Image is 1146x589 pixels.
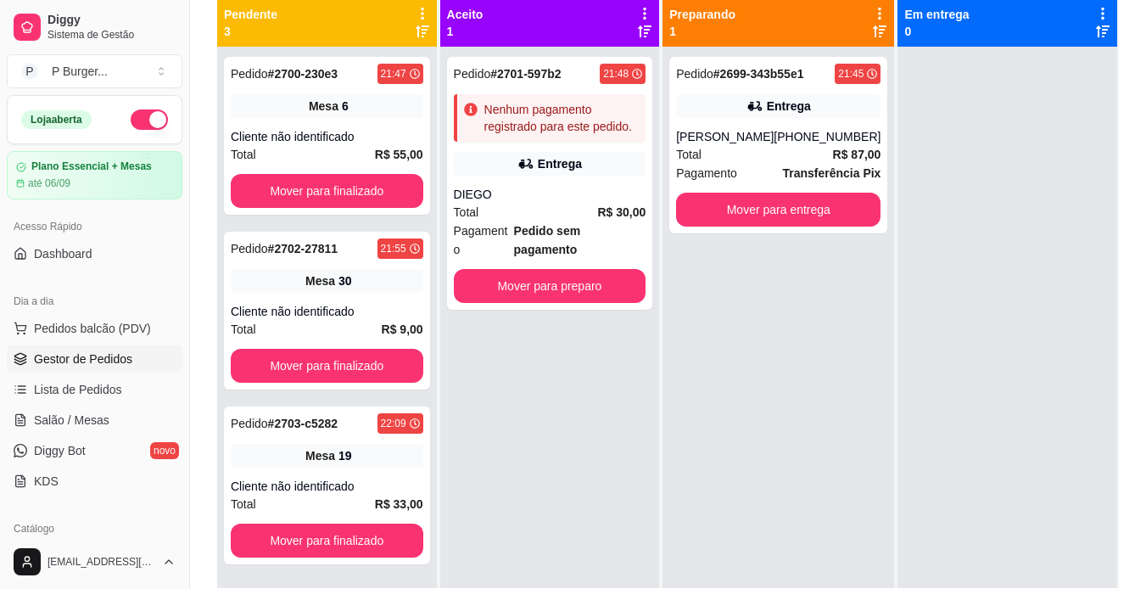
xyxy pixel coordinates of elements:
article: Plano Essencial + Mesas [31,160,152,173]
div: Catálogo [7,515,182,542]
strong: R$ 30,00 [597,205,646,219]
p: Preparando [669,6,735,23]
span: Pedido [231,417,268,430]
div: Nenhum pagamento registrado para este pedido. [484,101,640,135]
span: KDS [34,473,59,490]
div: 21:48 [603,67,629,81]
span: Dashboard [34,245,92,262]
div: Loja aberta [21,110,92,129]
strong: R$ 55,00 [375,148,423,161]
strong: # 2700-230e3 [268,67,338,81]
div: 30 [338,272,352,289]
p: 3 [224,23,277,40]
div: Cliente não identificado [231,128,423,145]
a: Gestor de Pedidos [7,345,182,373]
button: [EMAIL_ADDRESS][DOMAIN_NAME] [7,541,182,582]
span: Pedido [231,242,268,255]
strong: Pedido sem pagamento [514,224,581,256]
div: P Burger ... [52,63,108,80]
span: Lista de Pedidos [34,381,122,398]
span: Mesa [309,98,338,115]
article: até 06/09 [28,177,70,190]
span: Pedido [676,67,713,81]
div: Cliente não identificado [231,478,423,495]
div: Cliente não identificado [231,303,423,320]
span: Pedidos balcão (PDV) [34,320,151,337]
span: Total [231,320,256,339]
a: Plano Essencial + Mesasaté 06/09 [7,151,182,199]
div: Entrega [767,98,811,115]
span: Pedido [454,67,491,81]
strong: Transferência Pix [782,166,880,180]
div: Entrega [538,155,582,172]
div: 21:55 [381,242,406,255]
strong: # 2702-27811 [268,242,338,255]
span: Diggy [48,13,176,28]
div: DIEGO [454,186,646,203]
p: Em entrega [904,6,969,23]
div: 21:45 [838,67,864,81]
span: Total [231,145,256,164]
a: DiggySistema de Gestão [7,7,182,48]
span: Pagamento [676,164,737,182]
strong: R$ 9,00 [382,323,423,336]
div: Dia a dia [7,288,182,315]
p: Pendente [224,6,277,23]
div: 6 [342,98,349,115]
span: Mesa [305,272,335,289]
p: Aceito [447,6,484,23]
div: 22:09 [381,417,406,430]
a: Lista de Pedidos [7,376,182,403]
strong: # 2701-597b2 [490,67,561,81]
strong: R$ 33,00 [375,497,423,511]
button: Mover para entrega [676,193,880,227]
div: [PERSON_NAME] [676,128,774,145]
a: Dashboard [7,240,182,267]
span: [EMAIL_ADDRESS][DOMAIN_NAME] [48,555,155,569]
span: Salão / Mesas [34,412,109,429]
a: Diggy Botnovo [7,437,182,464]
span: Pedido [231,67,268,81]
span: Total [454,203,479,222]
button: Mover para finalizado [231,349,423,383]
span: Mesa [305,447,335,464]
strong: # 2699-343b55e1 [713,67,804,81]
span: Total [231,495,256,513]
strong: # 2703-c5282 [268,417,338,430]
div: [PHONE_NUMBER] [774,128,880,145]
button: Mover para finalizado [231,524,423,558]
span: Diggy Bot [34,442,86,459]
p: 1 [669,23,735,40]
p: 1 [447,23,484,40]
button: Alterar Status [131,109,168,130]
span: Pagamento [454,222,514,259]
a: Salão / Mesas [7,407,182,434]
button: Mover para finalizado [231,174,423,208]
div: 21:47 [381,67,406,81]
a: KDS [7,468,182,495]
button: Select a team [7,54,182,88]
span: Sistema de Gestão [48,28,176,42]
div: Acesso Rápido [7,213,182,240]
button: Pedidos balcão (PDV) [7,315,182,342]
p: 0 [904,23,969,40]
span: P [21,63,38,80]
strong: R$ 87,00 [833,148,881,161]
div: 19 [338,447,352,464]
button: Mover para preparo [454,269,646,303]
span: Total [676,145,702,164]
span: Gestor de Pedidos [34,351,132,367]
